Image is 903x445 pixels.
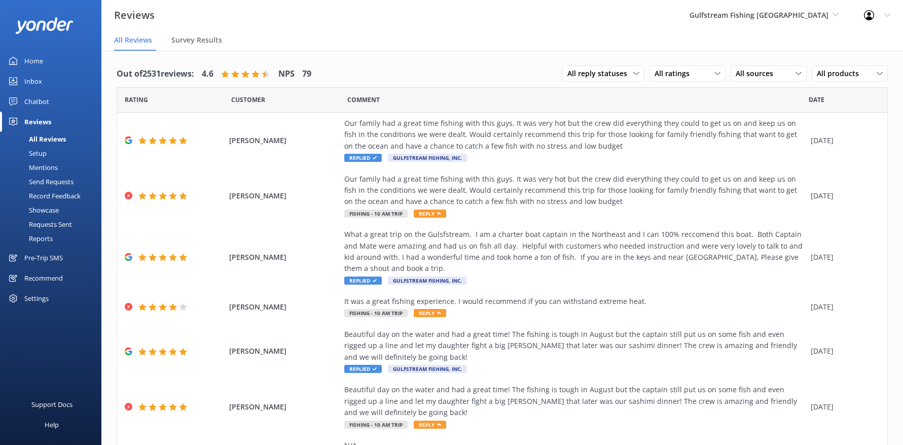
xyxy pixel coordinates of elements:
[302,67,311,81] h4: 79
[344,229,806,275] div: What a great trip on the Gulsfstream. I am a charter boat captain in the Northeast and I can 100%...
[6,231,101,246] a: Reports
[414,210,446,218] span: Reply
[344,210,408,218] span: Fishing - 10 AM Trip
[567,68,633,79] span: All reply statuses
[24,268,63,288] div: Recommend
[229,301,339,313] span: [PERSON_NAME]
[229,401,339,413] span: [PERSON_NAME]
[6,203,101,217] a: Showcase
[24,51,43,71] div: Home
[388,154,467,162] span: Gulfstream Fishing, Inc.
[229,135,339,146] span: [PERSON_NAME]
[6,189,81,203] div: Record Feedback
[690,10,828,20] span: Gulfstream Fishing [GEOGRAPHIC_DATA]
[24,248,63,268] div: Pre-Trip SMS
[736,68,779,79] span: All sources
[24,112,51,132] div: Reviews
[344,329,806,363] div: Beautiful day on the water and had a great time! The fishing is tough in August but the captain s...
[24,71,42,91] div: Inbox
[114,7,155,23] h3: Reviews
[344,118,806,152] div: Our family had a great time fishing with this guys. It was very hot but the crew did everything t...
[344,309,408,317] span: Fishing - 10 AM Trip
[229,346,339,357] span: [PERSON_NAME]
[229,190,339,201] span: [PERSON_NAME]
[388,365,467,373] span: Gulfstream Fishing, Inc.
[6,203,59,217] div: Showcase
[171,35,222,45] span: Survey Results
[6,132,66,146] div: All Reviews
[31,394,73,415] div: Support Docs
[811,301,875,313] div: [DATE]
[344,154,382,162] span: Replied
[202,67,213,81] h4: 4.6
[231,95,265,105] span: Date
[6,175,101,189] a: Send Requests
[278,67,295,81] h4: NPS
[414,421,446,429] span: Reply
[811,346,875,357] div: [DATE]
[655,68,696,79] span: All ratings
[6,132,101,146] a: All Reviews
[811,135,875,146] div: [DATE]
[817,68,865,79] span: All products
[229,252,339,263] span: [PERSON_NAME]
[414,309,446,317] span: Reply
[6,146,47,160] div: Setup
[811,252,875,263] div: [DATE]
[45,415,59,435] div: Help
[6,217,101,231] a: Requests Sent
[6,189,101,203] a: Record Feedback
[24,91,49,112] div: Chatbot
[6,160,58,175] div: Mentions
[6,175,74,189] div: Send Requests
[347,95,380,105] span: Question
[117,67,194,81] h4: Out of 2531 reviews:
[811,401,875,413] div: [DATE]
[114,35,152,45] span: All Reviews
[811,190,875,201] div: [DATE]
[344,384,806,418] div: Beautiful day on the water and had a great time! The fishing is tough in August but the captain s...
[6,231,53,246] div: Reports
[6,146,101,160] a: Setup
[6,160,101,175] a: Mentions
[344,365,382,373] span: Replied
[344,174,806,208] div: Our family had a great time fishing with this guys. It was very hot but the crew did everything t...
[344,296,806,307] div: It was a great fishing experience. I would recommend if you can withstand extreme heat.
[125,95,148,105] span: Date
[24,288,49,309] div: Settings
[344,421,408,429] span: Fishing - 10 AM Trip
[809,95,824,105] span: Date
[388,277,467,285] span: Gulfstream Fishing, Inc.
[6,217,72,231] div: Requests Sent
[344,277,382,285] span: Replied
[15,17,74,34] img: yonder-white-logo.png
